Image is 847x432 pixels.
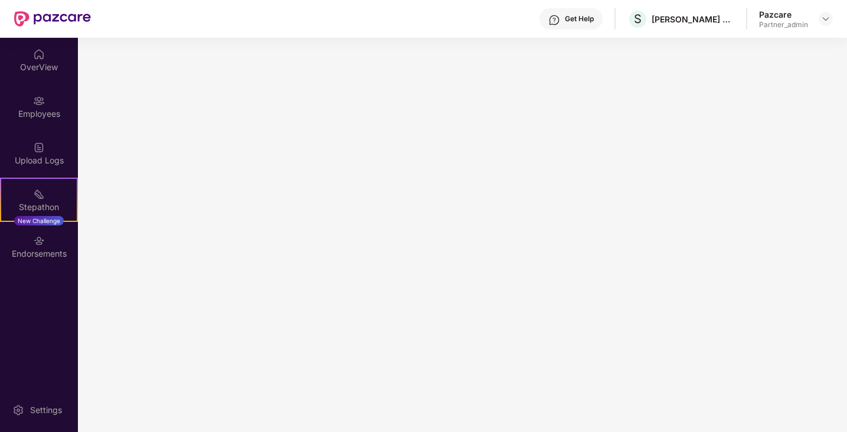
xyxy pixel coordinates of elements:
[565,14,594,24] div: Get Help
[821,14,830,24] img: svg+xml;base64,PHN2ZyBpZD0iRHJvcGRvd24tMzJ4MzIiIHhtbG5zPSJodHRwOi8vd3d3LnczLm9yZy8yMDAwL3N2ZyIgd2...
[33,142,45,153] img: svg+xml;base64,PHN2ZyBpZD0iVXBsb2FkX0xvZ3MiIGRhdGEtbmFtZT0iVXBsb2FkIExvZ3MiIHhtbG5zPSJodHRwOi8vd3...
[548,14,560,26] img: svg+xml;base64,PHN2ZyBpZD0iSGVscC0zMngzMiIgeG1sbnM9Imh0dHA6Ly93d3cudzMub3JnLzIwMDAvc3ZnIiB3aWR0aD...
[759,9,808,20] div: Pazcare
[27,404,66,416] div: Settings
[634,12,642,26] span: S
[33,235,45,247] img: svg+xml;base64,PHN2ZyBpZD0iRW5kb3JzZW1lbnRzIiB4bWxucz0iaHR0cDovL3d3dy53My5vcmcvMjAwMC9zdmciIHdpZH...
[12,404,24,416] img: svg+xml;base64,PHN2ZyBpZD0iU2V0dGluZy0yMHgyMCIgeG1sbnM9Imh0dHA6Ly93d3cudzMub3JnLzIwMDAvc3ZnIiB3aW...
[33,95,45,107] img: svg+xml;base64,PHN2ZyBpZD0iRW1wbG95ZWVzIiB4bWxucz0iaHR0cDovL3d3dy53My5vcmcvMjAwMC9zdmciIHdpZHRoPS...
[652,14,734,25] div: [PERSON_NAME] CONSULTANTS P LTD
[33,48,45,60] img: svg+xml;base64,PHN2ZyBpZD0iSG9tZSIgeG1sbnM9Imh0dHA6Ly93d3cudzMub3JnLzIwMDAvc3ZnIiB3aWR0aD0iMjAiIG...
[14,216,64,225] div: New Challenge
[1,201,77,213] div: Stepathon
[14,11,91,27] img: New Pazcare Logo
[33,188,45,200] img: svg+xml;base64,PHN2ZyB4bWxucz0iaHR0cDovL3d3dy53My5vcmcvMjAwMC9zdmciIHdpZHRoPSIyMSIgaGVpZ2h0PSIyMC...
[759,20,808,30] div: Partner_admin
